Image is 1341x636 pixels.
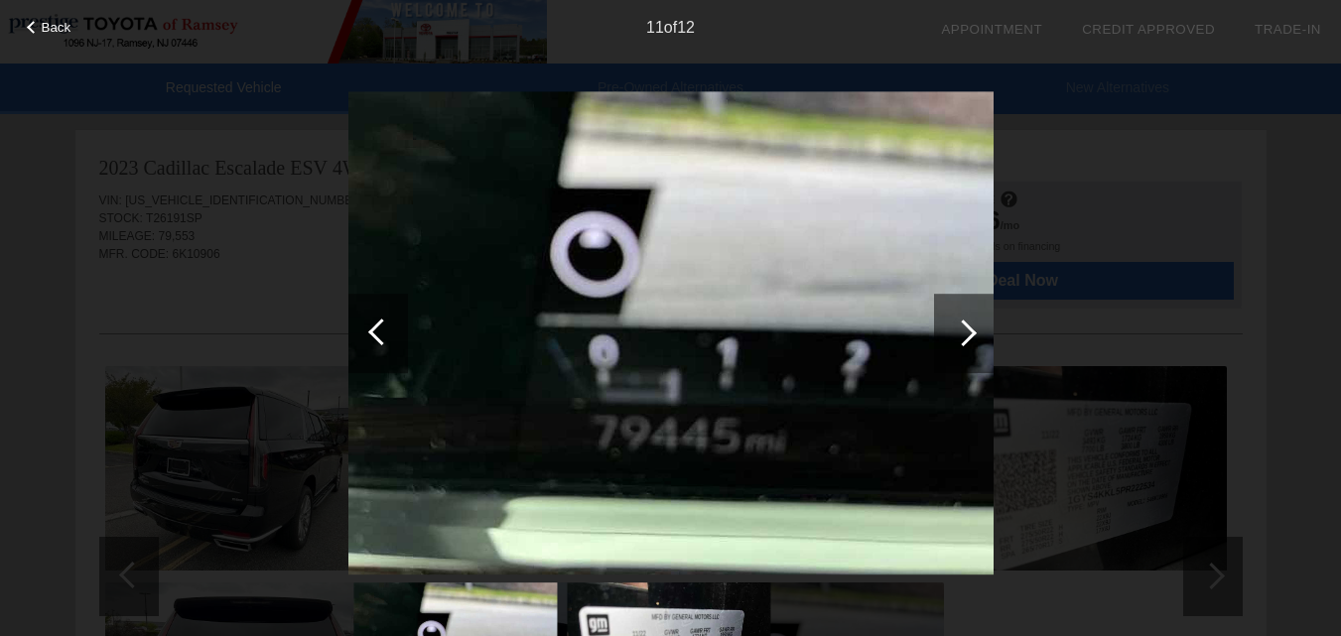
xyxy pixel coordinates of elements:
[1082,22,1215,37] a: Credit Approved
[42,20,71,35] span: Back
[646,19,664,36] span: 11
[1255,22,1321,37] a: Trade-In
[348,91,994,575] img: 68ad1df3085a2841a9149677.jpg
[677,19,695,36] span: 12
[941,22,1042,37] a: Appointment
